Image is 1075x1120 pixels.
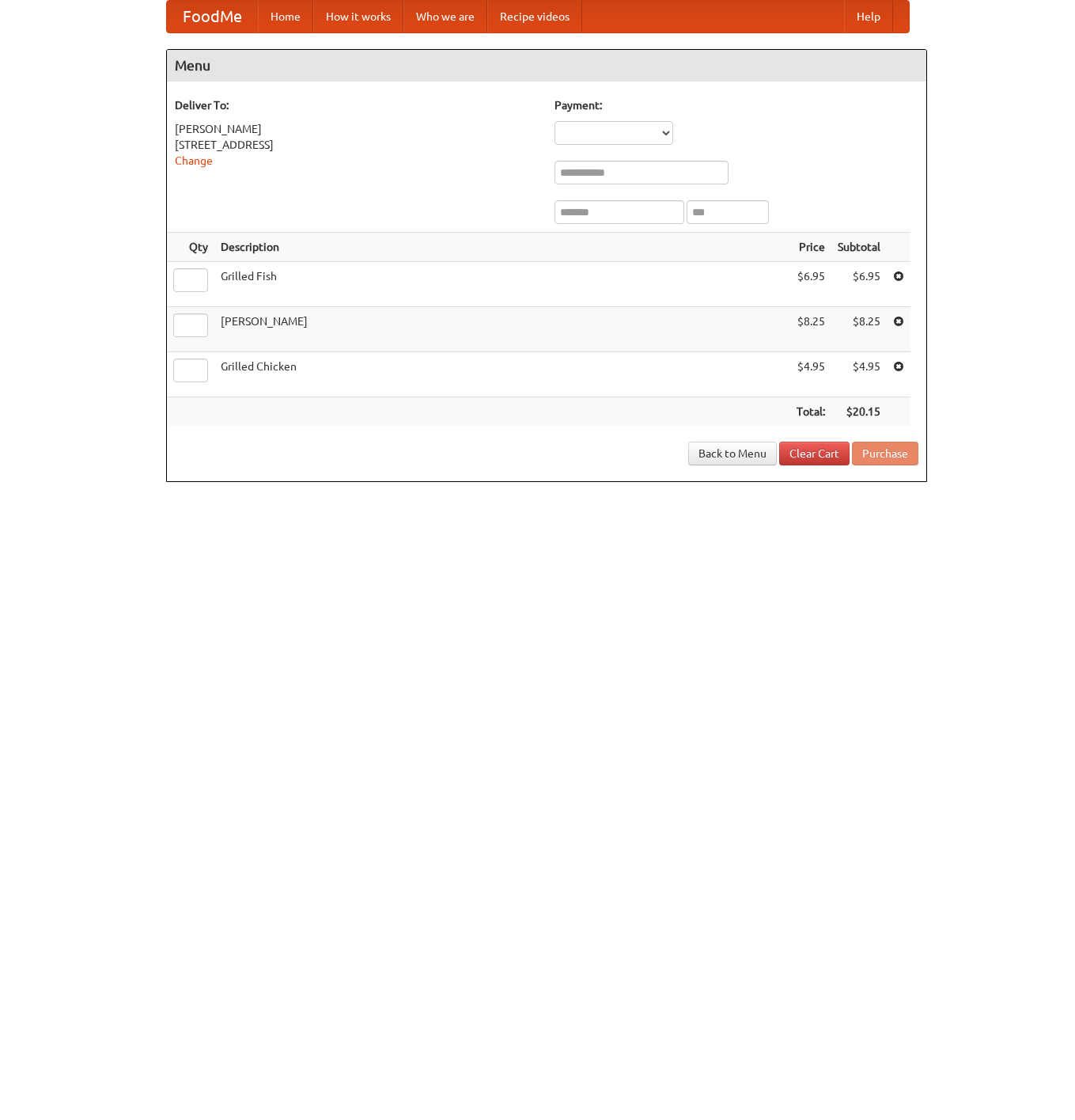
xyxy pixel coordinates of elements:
[844,1,893,32] a: Help
[175,97,539,113] h5: Deliver To:
[487,1,582,32] a: Recipe videos
[214,233,790,262] th: Description
[167,233,214,262] th: Qty
[790,397,831,427] th: Total:
[852,442,918,465] button: Purchase
[214,262,790,307] td: Grilled Fish
[831,262,887,307] td: $6.95
[831,352,887,397] td: $4.95
[831,397,887,427] th: $20.15
[790,307,831,352] td: $8.25
[214,352,790,397] td: Grilled Chicken
[779,442,850,465] a: Clear Cart
[831,233,887,262] th: Subtotal
[790,262,831,307] td: $6.95
[175,154,213,167] a: Change
[167,50,926,82] h4: Menu
[688,442,777,465] a: Back to Menu
[831,307,887,352] td: $8.25
[790,233,831,262] th: Price
[175,137,539,153] div: [STREET_ADDRESS]
[258,1,313,32] a: Home
[175,121,539,137] div: [PERSON_NAME]
[403,1,487,32] a: Who we are
[167,1,258,32] a: FoodMe
[790,352,831,397] td: $4.95
[214,307,790,352] td: [PERSON_NAME]
[313,1,403,32] a: How it works
[555,97,918,113] h5: Payment:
